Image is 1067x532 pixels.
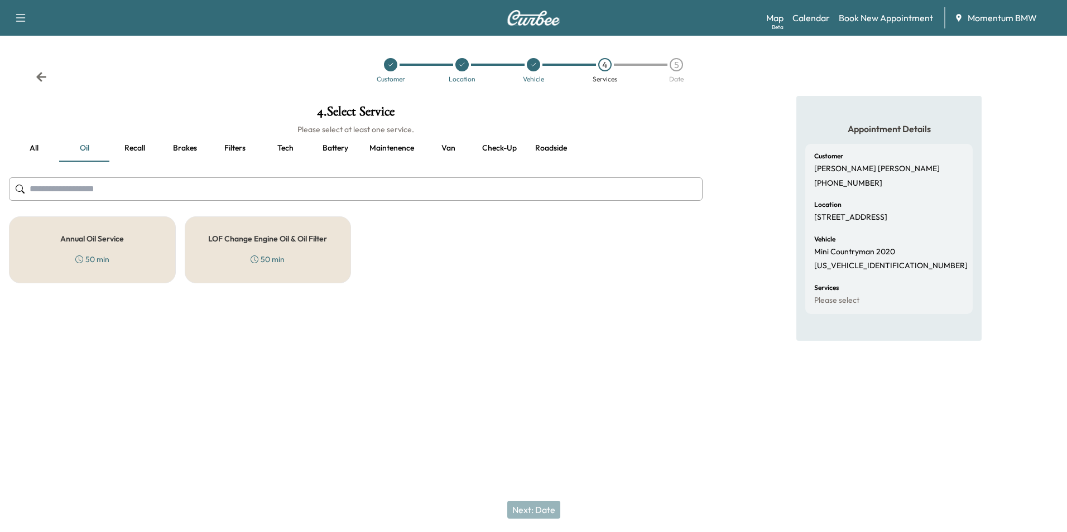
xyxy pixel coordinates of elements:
[160,135,210,162] button: Brakes
[208,235,327,243] h5: LOF Change Engine Oil & Oil Filter
[772,23,784,31] div: Beta
[814,178,882,188] p: [PHONE_NUMBER]
[792,11,830,25] a: Calendar
[9,135,703,162] div: basic tabs example
[526,135,576,162] button: Roadside
[9,135,59,162] button: all
[361,135,423,162] button: Maintenence
[473,135,526,162] button: Check-up
[36,71,47,83] div: Back
[523,76,544,83] div: Vehicle
[377,76,405,83] div: Customer
[814,164,940,174] p: [PERSON_NAME] [PERSON_NAME]
[814,153,843,159] h6: Customer
[251,254,285,265] div: 50 min
[766,11,784,25] a: MapBeta
[814,284,839,291] h6: Services
[9,105,703,124] h1: 4 . Select Service
[60,235,124,243] h5: Annual Oil Service
[814,247,895,257] p: Mini Countryman 2020
[507,10,560,26] img: Curbee Logo
[260,135,310,162] button: Tech
[670,58,683,71] div: 5
[593,76,617,83] div: Services
[805,123,973,135] h5: Appointment Details
[814,296,859,306] p: Please select
[423,135,473,162] button: Van
[968,11,1037,25] span: Momentum BMW
[669,76,684,83] div: Date
[814,212,887,223] p: [STREET_ADDRESS]
[814,236,835,243] h6: Vehicle
[598,58,612,71] div: 4
[814,201,842,208] h6: Location
[310,135,361,162] button: Battery
[839,11,933,25] a: Book New Appointment
[9,124,703,135] h6: Please select at least one service.
[449,76,475,83] div: Location
[59,135,109,162] button: Oil
[109,135,160,162] button: Recall
[814,261,968,271] p: [US_VEHICLE_IDENTIFICATION_NUMBER]
[75,254,109,265] div: 50 min
[210,135,260,162] button: Filters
